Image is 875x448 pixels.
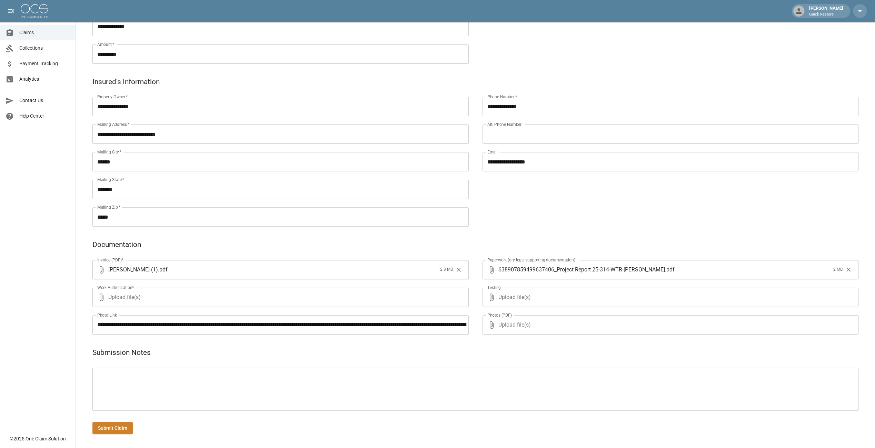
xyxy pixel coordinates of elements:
label: Work Authorization* [97,285,134,290]
label: Amount [97,41,115,47]
span: Payment Tracking [19,60,70,67]
span: Analytics [19,76,70,83]
span: Upload file(s) [498,288,840,307]
span: Help Center [19,112,70,120]
span: . pdf [158,266,168,273]
span: Upload file(s) [108,288,450,307]
label: Mailing City [97,149,122,155]
label: Email [487,149,498,155]
span: 12.8 MB [438,266,453,273]
div: [PERSON_NAME] [806,5,846,17]
label: Paperwork (dry logs, supporting documentation) [487,257,575,263]
button: Submit Claim [92,422,133,435]
label: Property Owner [97,94,128,100]
span: Collections [19,44,70,52]
span: 638907859499637406_Project Report 25-314-WTR-[PERSON_NAME] [498,266,665,273]
label: Testing [487,285,501,290]
label: Photos (PDF) [487,312,512,318]
label: Invoice (PDF)* [97,257,124,263]
button: Clear [454,265,464,275]
button: Clear [843,265,854,275]
span: Upload file(s) [498,315,840,335]
span: Claims [19,29,70,36]
span: [PERSON_NAME] (1) [108,266,158,273]
label: Alt. Phone Number [487,121,521,127]
button: open drawer [4,4,18,18]
img: ocs-logo-white-transparent.png [21,4,48,18]
p: Quick Restore [809,12,843,18]
div: © 2025 One Claim Solution [10,435,66,442]
label: Mailing Address [97,121,129,127]
span: . pdf [665,266,675,273]
span: Contact Us [19,97,70,104]
span: 2 MB [833,266,843,273]
label: Mailing State [97,177,124,182]
label: Mailing Zip [97,204,121,210]
label: Photo Link [97,312,117,318]
label: Phone Number [487,94,517,100]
